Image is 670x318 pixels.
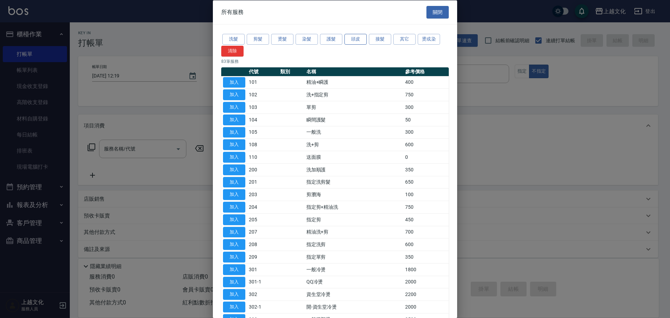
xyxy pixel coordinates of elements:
td: 205 [247,213,278,226]
td: 600 [403,138,449,151]
td: 2000 [403,301,449,313]
button: 加入 [223,202,245,213]
td: 1800 [403,263,449,276]
td: 302 [247,288,278,301]
button: 加入 [223,77,245,88]
button: 加入 [223,264,245,275]
td: 300 [403,126,449,139]
td: 指定洗剪 [305,238,404,251]
td: 剪瀏海 [305,188,404,201]
td: 2200 [403,288,449,301]
button: 其它 [393,34,416,45]
td: 資生堂冷燙 [305,288,404,301]
button: 加入 [223,114,245,125]
button: 護髮 [320,34,342,45]
td: 350 [403,163,449,176]
button: 染髮 [296,34,318,45]
td: 50 [403,113,449,126]
td: 103 [247,101,278,113]
td: 101 [247,76,278,89]
td: 送面膜 [305,151,404,163]
td: 指定剪+精油洗 [305,201,404,213]
p: 83 筆服務 [221,58,449,64]
button: 加入 [223,127,245,138]
button: 關閉 [426,6,449,19]
button: 加入 [223,189,245,200]
button: 加入 [223,152,245,163]
button: 剪髮 [247,34,269,45]
th: 名稱 [305,67,404,76]
td: 105 [247,126,278,139]
td: 450 [403,213,449,226]
td: 指定單剪 [305,251,404,263]
td: 600 [403,238,449,251]
button: 清除 [221,45,244,56]
td: 301-1 [247,276,278,288]
td: 301 [247,263,278,276]
td: 洗+指定剪 [305,88,404,101]
td: 209 [247,251,278,263]
td: 204 [247,201,278,213]
td: 精油洗+剪 [305,226,404,238]
button: 頭皮 [344,34,367,45]
td: 110 [247,151,278,163]
button: 加入 [223,139,245,150]
td: 750 [403,88,449,101]
td: 400 [403,76,449,89]
td: 102 [247,88,278,101]
td: 2000 [403,276,449,288]
td: QQ冷燙 [305,276,404,288]
td: 201 [247,176,278,188]
td: 650 [403,176,449,188]
td: 203 [247,188,278,201]
td: 精油+瞬護 [305,76,404,89]
th: 類別 [278,67,305,76]
button: 燙髮 [271,34,293,45]
td: 100 [403,188,449,201]
td: 207 [247,226,278,238]
button: 加入 [223,276,245,287]
button: 加入 [223,102,245,113]
th: 代號 [247,67,278,76]
button: 加入 [223,239,245,250]
button: 加入 [223,164,245,175]
td: 200 [247,163,278,176]
button: 加入 [223,177,245,187]
td: 750 [403,201,449,213]
button: 加入 [223,227,245,237]
button: 洗髮 [222,34,245,45]
td: 104 [247,113,278,126]
td: 300 [403,101,449,113]
button: 接髮 [369,34,391,45]
button: 加入 [223,214,245,225]
td: 開-資生堂冷燙 [305,301,404,313]
button: 加入 [223,289,245,300]
button: 燙或染 [418,34,440,45]
td: 洗+剪 [305,138,404,151]
th: 參考價格 [403,67,449,76]
td: 指定剪 [305,213,404,226]
td: 0 [403,151,449,163]
button: 加入 [223,302,245,312]
button: 加入 [223,252,245,262]
td: 單剪 [305,101,404,113]
td: 洗加順護 [305,163,404,176]
td: 700 [403,226,449,238]
td: 指定洗剪髮 [305,176,404,188]
td: 一般冷燙 [305,263,404,276]
td: 208 [247,238,278,251]
td: 一般洗 [305,126,404,139]
td: 350 [403,251,449,263]
td: 302-1 [247,301,278,313]
span: 所有服務 [221,8,244,15]
td: 瞬間護髮 [305,113,404,126]
button: 加入 [223,89,245,100]
td: 108 [247,138,278,151]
